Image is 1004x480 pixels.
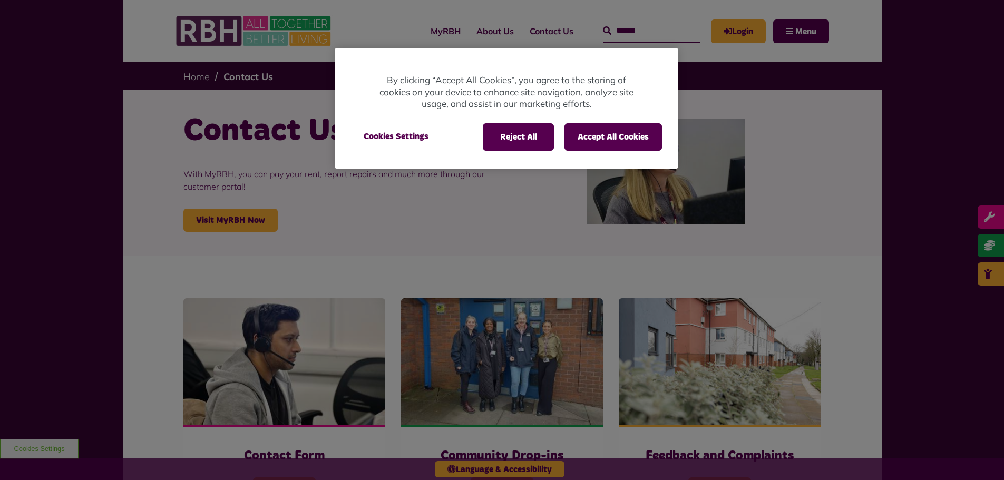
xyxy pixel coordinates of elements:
[483,123,554,151] button: Reject All
[335,48,678,169] div: Cookie banner
[564,123,662,151] button: Accept All Cookies
[335,48,678,169] div: Privacy
[377,74,636,110] p: By clicking “Accept All Cookies”, you agree to the storing of cookies on your device to enhance s...
[351,123,441,150] button: Cookies Settings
